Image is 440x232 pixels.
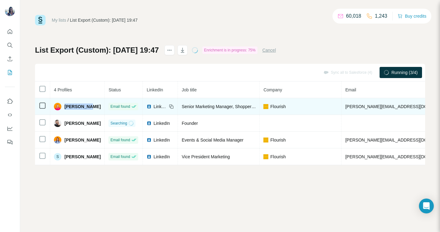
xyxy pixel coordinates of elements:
[262,47,276,53] button: Cancel
[64,103,101,110] span: [PERSON_NAME]
[5,109,15,120] button: Use Surfe API
[375,12,387,20] p: 1,243
[263,154,268,159] img: company-logo
[54,153,61,160] div: S
[182,121,198,126] span: Founder
[5,123,15,134] button: Dashboard
[54,120,61,127] img: Avatar
[54,103,61,110] img: Avatar
[182,87,196,92] span: Job title
[5,96,15,107] button: Use Surfe on LinkedIn
[108,87,121,92] span: Status
[419,199,434,213] div: Open Intercom Messenger
[263,104,268,109] img: company-logo
[346,12,361,20] p: 60,018
[54,136,61,144] img: Avatar
[110,154,130,160] span: Email found
[110,104,130,109] span: Email found
[270,103,286,110] span: Flourish
[182,104,290,109] span: Senior Marketing Manager, Shopper Marketing & Events
[147,138,152,142] img: LinkedIn logo
[5,6,15,16] img: Avatar
[5,40,15,51] button: Search
[147,87,163,92] span: LinkedIn
[270,137,286,143] span: Flourish
[182,154,230,159] span: Vice President Marketing
[35,15,46,25] img: Surfe Logo
[165,45,174,55] button: actions
[147,154,152,159] img: LinkedIn logo
[153,154,170,160] span: LinkedIn
[70,17,138,23] div: List Export (Custom): [DATE] 19:47
[68,17,69,23] li: /
[153,120,170,126] span: LinkedIn
[147,121,152,126] img: LinkedIn logo
[5,137,15,148] button: Feedback
[5,53,15,64] button: Enrich CSV
[64,120,101,126] span: [PERSON_NAME]
[263,138,268,142] img: company-logo
[5,26,15,37] button: Quick start
[153,103,167,110] span: LinkedIn
[64,137,101,143] span: [PERSON_NAME]
[398,12,426,20] button: Buy credits
[270,154,286,160] span: Flourish
[153,137,170,143] span: LinkedIn
[64,154,101,160] span: [PERSON_NAME]
[202,46,257,54] div: Enrichment is in progress: 75%
[263,87,282,92] span: Company
[5,67,15,78] button: My lists
[391,69,418,76] span: Running (3/4)
[345,87,356,92] span: Email
[110,137,130,143] span: Email found
[35,45,159,55] h1: List Export (Custom): [DATE] 19:47
[52,18,66,23] a: My lists
[147,104,152,109] img: LinkedIn logo
[110,120,127,126] span: Searching
[182,138,243,142] span: Events & Social Media Manager
[54,87,72,92] span: 4 Profiles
